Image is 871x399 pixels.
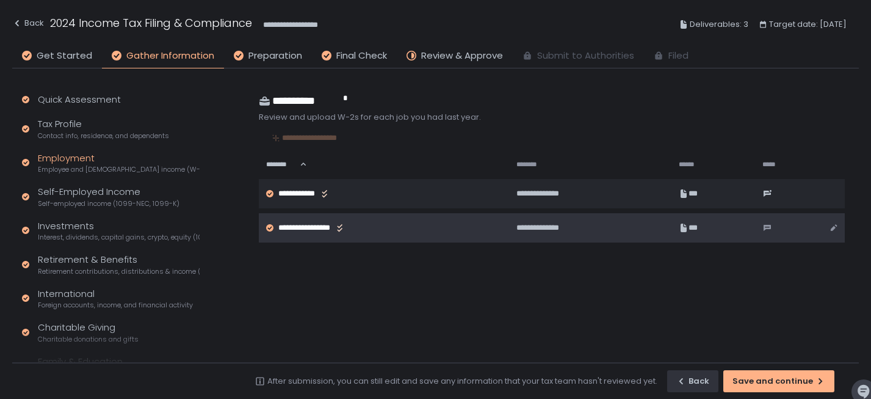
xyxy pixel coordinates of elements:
span: Preparation [248,49,302,63]
div: Tax Profile [38,117,169,141]
button: Save and continue [723,370,834,392]
span: Submit to Authorities [537,49,634,63]
div: Retirement & Benefits [38,253,200,276]
div: Investments [38,219,200,243]
div: Review and upload W-2s for each job you had last year. [259,112,845,123]
span: Foreign accounts, income, and financial activity [38,301,193,310]
span: Interest, dividends, capital gains, crypto, equity (1099s, K-1s) [38,233,200,242]
span: Gather Information [126,49,214,63]
div: Back [12,16,44,31]
div: Self-Employed Income [38,185,179,208]
span: Get Started [37,49,92,63]
div: Employment [38,152,200,175]
div: After submission, you can still edit and save any information that your tax team hasn't reviewed ... [267,376,657,387]
h1: 2024 Income Tax Filing & Compliance [50,15,252,31]
span: Charitable donations and gifts [38,335,139,344]
span: Target date: [DATE] [769,17,847,32]
span: Employee and [DEMOGRAPHIC_DATA] income (W-2s) [38,165,200,174]
span: Review & Approve [421,49,503,63]
button: Back [12,15,44,35]
div: International [38,287,193,310]
button: Back [667,370,718,392]
div: Charitable Giving [38,321,139,344]
span: Final Check [336,49,387,63]
span: Retirement contributions, distributions & income (1099-R, 5498) [38,267,200,276]
span: Contact info, residence, and dependents [38,131,169,141]
div: Save and continue [732,376,825,387]
span: Self-employed income (1099-NEC, 1099-K) [38,199,179,208]
span: Filed [668,49,688,63]
div: Family & Education [38,355,193,378]
div: Back [676,376,709,387]
span: Deliverables: 3 [690,17,748,32]
div: Quick Assessment [38,93,121,107]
